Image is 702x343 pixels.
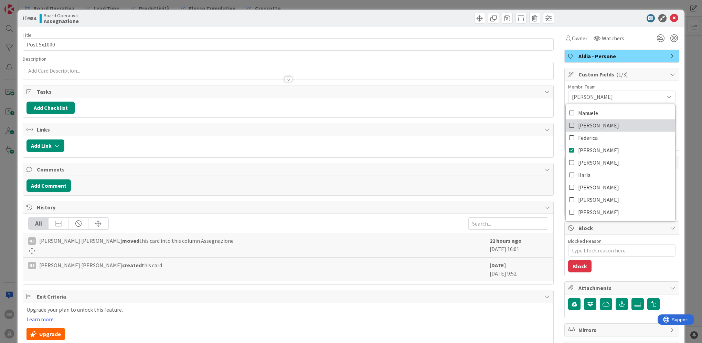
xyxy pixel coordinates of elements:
[578,224,667,232] span: Block
[26,316,57,322] a: Learn more...
[37,292,541,301] span: Exit Criteria
[37,165,541,174] span: Comments
[602,34,624,42] span: Watchers
[578,182,619,193] span: [PERSON_NAME]
[578,52,667,60] span: Aldia - Persone
[490,262,506,269] b: [DATE]
[26,139,64,152] button: Add Link
[578,145,619,155] span: [PERSON_NAME]
[28,15,36,22] b: 984
[23,32,32,38] label: Title
[44,13,79,18] span: Board Operativa
[23,14,36,22] span: ID
[26,102,75,114] button: Add Checklist
[122,237,139,244] b: moved
[37,87,541,96] span: Tasks
[566,107,675,119] a: Manuele
[23,38,554,51] input: type card name here...
[23,56,46,62] span: Description
[26,179,71,192] button: Add Comment
[37,203,541,211] span: History
[578,326,667,334] span: Mirrors
[616,71,628,78] span: ( 1/3 )
[14,1,31,9] span: Support
[578,108,598,118] span: Manuele
[39,237,234,245] span: [PERSON_NAME] [PERSON_NAME] this card into this column Assegnazione
[490,237,522,244] b: 22 hours ago
[578,284,667,292] span: Attachments
[578,170,591,180] span: Ilaria
[572,34,587,42] span: Owner
[44,18,79,24] b: Assegnazione
[28,237,36,245] div: MS
[490,237,548,254] div: [DATE] 16:01
[578,157,619,168] span: [PERSON_NAME]
[566,132,675,144] a: Federica
[566,144,675,156] a: [PERSON_NAME]
[29,218,49,229] div: All
[568,84,676,89] div: Membri Team
[566,194,675,206] a: [PERSON_NAME]
[39,261,162,269] span: [PERSON_NAME] [PERSON_NAME] this card
[37,125,541,134] span: Links
[28,262,36,269] div: MS
[578,133,598,143] span: Federica
[566,181,675,194] a: [PERSON_NAME]
[568,260,592,272] button: Block
[490,261,548,278] div: [DATE] 9:52
[578,120,619,131] span: [PERSON_NAME]
[568,238,602,244] label: Blocked Reason
[468,217,548,230] input: Search...
[26,306,550,340] div: Upgrade your plan to unlock this feature.
[26,328,65,340] button: Upgrade
[122,262,142,269] b: created
[578,207,619,217] span: [PERSON_NAME]
[578,195,619,205] span: [PERSON_NAME]
[566,169,675,181] a: Ilaria
[578,70,667,79] span: Custom Fields
[572,93,663,101] span: [PERSON_NAME]
[566,156,675,169] a: [PERSON_NAME]
[566,206,675,218] a: [PERSON_NAME]
[566,119,675,132] a: [PERSON_NAME]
